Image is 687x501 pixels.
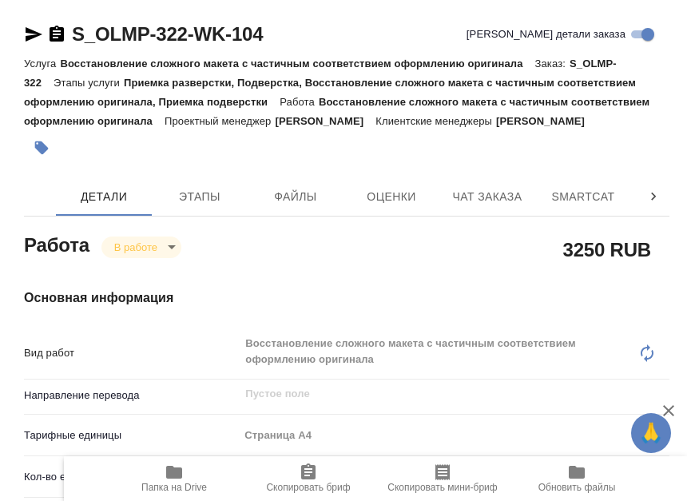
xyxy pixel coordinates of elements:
p: Вид работ [24,345,239,361]
p: Восстановление сложного макета с частичным соответствием оформлению оригинала [60,58,534,70]
a: S_OLMP-322-WK-104 [72,23,263,45]
span: Скопировать бриф [266,482,350,493]
p: Кол-во единиц [24,469,239,485]
p: [PERSON_NAME] [275,115,375,127]
h2: Работа [24,229,89,258]
span: Чат заказа [449,187,526,207]
span: Этапы [161,187,238,207]
div: В работе [101,237,181,258]
p: Заказ: [535,58,570,70]
span: Оценки [353,187,430,207]
button: 🙏 [631,413,671,453]
button: Скопировать ссылку для ЯМессенджера [24,25,43,44]
button: Папка на Drive [107,456,241,501]
button: Обновить файлы [510,456,644,501]
span: SmartCat [545,187,621,207]
p: Работа [280,96,319,108]
input: Пустое поле [244,384,632,404]
button: Добавить тэг [24,130,59,165]
p: Проектный менеджер [165,115,275,127]
span: [PERSON_NAME] детали заказа [467,26,625,42]
button: Скопировать мини-бриф [375,456,510,501]
span: Файлы [257,187,334,207]
button: Скопировать бриф [241,456,375,501]
p: [PERSON_NAME] [496,115,597,127]
button: Скопировать ссылку [47,25,66,44]
p: Этапы услуги [54,77,124,89]
p: Направление перевода [24,388,239,404]
h4: Основная информация [24,288,669,308]
p: Услуга [24,58,60,70]
h2: 3250 RUB [563,236,651,263]
p: Восстановление сложного макета с частичным соответствием оформлению оригинала [24,96,649,127]
button: В работе [109,241,162,254]
p: Клиентские менеджеры [375,115,496,127]
span: Обновить файлы [538,482,616,493]
p: Приемка разверстки, Подверстка, Восстановление сложного макета с частичным соответствием оформлен... [24,77,636,108]
p: Тарифные единицы [24,427,239,443]
span: Папка на Drive [141,482,207,493]
span: Детали [66,187,142,207]
span: Скопировать мини-бриф [387,482,497,493]
span: 🙏 [637,416,665,450]
div: Страница А4 [239,422,669,449]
